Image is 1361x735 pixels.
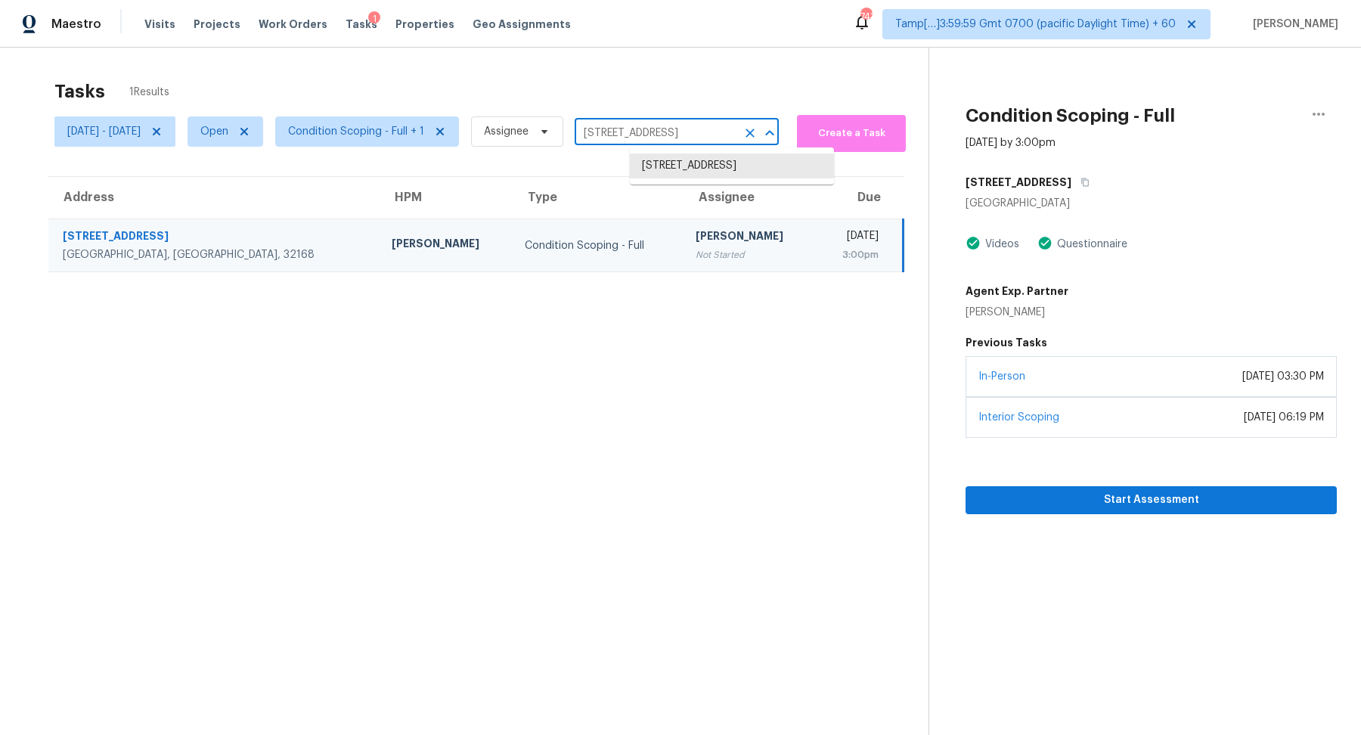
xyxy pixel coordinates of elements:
[392,236,501,255] div: [PERSON_NAME]
[966,235,981,251] img: Artifact Present Icon
[797,115,906,152] button: Create a Task
[829,247,879,262] div: 3:00pm
[1242,369,1324,384] div: [DATE] 03:30 PM
[966,108,1175,123] h2: Condition Scoping - Full
[484,124,529,139] span: Assignee
[473,17,571,32] span: Geo Assignments
[48,177,380,219] th: Address
[978,491,1325,510] span: Start Assessment
[1244,410,1324,425] div: [DATE] 06:19 PM
[684,177,817,219] th: Assignee
[978,371,1025,382] a: In-Person
[817,177,904,219] th: Due
[966,305,1068,320] div: [PERSON_NAME]
[805,125,898,142] span: Create a Task
[966,335,1337,350] h5: Previous Tasks
[513,177,684,219] th: Type
[346,19,377,29] span: Tasks
[51,17,101,32] span: Maestro
[966,486,1337,514] button: Start Assessment
[1071,169,1092,196] button: Copy Address
[1247,17,1338,32] span: [PERSON_NAME]
[978,412,1059,423] a: Interior Scoping
[739,122,761,144] button: Clear
[144,17,175,32] span: Visits
[696,228,805,247] div: [PERSON_NAME]
[860,9,871,24] div: 743
[259,17,327,32] span: Work Orders
[54,84,105,99] h2: Tasks
[1053,237,1127,252] div: Questionnaire
[575,122,736,145] input: Search by address
[966,284,1068,299] h5: Agent Exp. Partner
[966,135,1056,150] div: [DATE] by 3:00pm
[696,247,805,262] div: Not Started
[1037,235,1053,251] img: Artifact Present Icon
[895,17,1176,32] span: Tamp[…]3:59:59 Gmt 0700 (pacific Daylight Time) + 60
[981,237,1019,252] div: Videos
[63,247,367,262] div: [GEOGRAPHIC_DATA], [GEOGRAPHIC_DATA], 32168
[67,124,141,139] span: [DATE] - [DATE]
[200,124,228,139] span: Open
[966,175,1071,190] h5: [STREET_ADDRESS]
[380,177,513,219] th: HPM
[288,124,424,139] span: Condition Scoping - Full + 1
[368,11,380,26] div: 1
[63,228,367,247] div: [STREET_ADDRESS]
[194,17,240,32] span: Projects
[829,228,879,247] div: [DATE]
[759,122,780,144] button: Close
[966,196,1337,211] div: [GEOGRAPHIC_DATA]
[630,154,834,178] li: [STREET_ADDRESS]
[525,238,671,253] div: Condition Scoping - Full
[129,85,169,100] span: 1 Results
[395,17,454,32] span: Properties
